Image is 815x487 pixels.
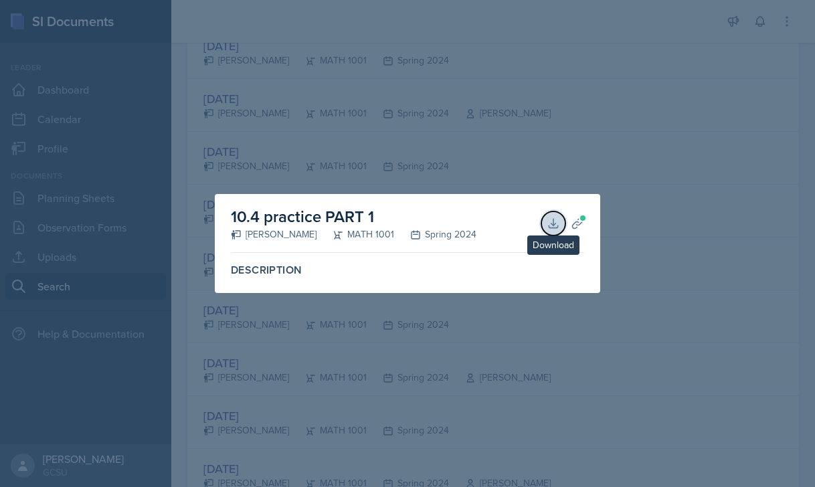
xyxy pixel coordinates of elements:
[394,227,476,241] div: Spring 2024
[231,227,316,241] div: [PERSON_NAME]
[541,211,565,235] button: Download
[231,205,476,229] h2: 10.4 practice PART 1
[316,227,394,241] div: MATH 1001
[231,264,584,277] label: Description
